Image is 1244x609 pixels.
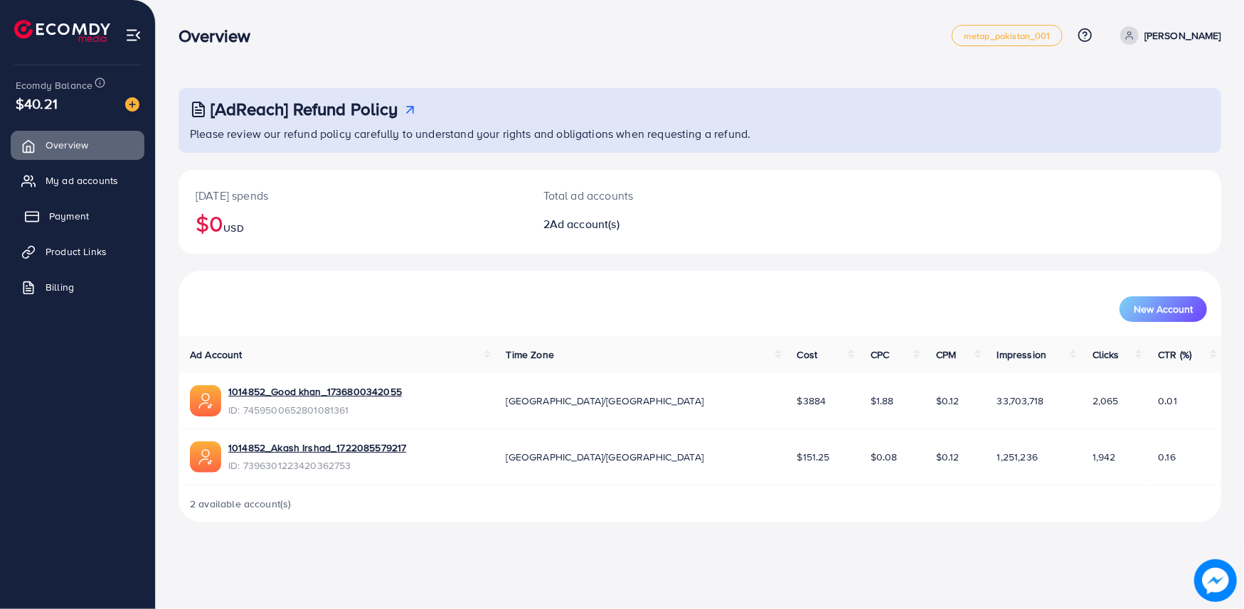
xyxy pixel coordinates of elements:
span: $0.12 [936,394,959,408]
span: $40.21 [16,93,58,114]
a: Payment [11,202,144,230]
a: Overview [11,131,144,159]
span: 2 available account(s) [190,497,292,511]
h3: [AdReach] Refund Policy [211,99,398,119]
p: [DATE] spends [196,187,509,204]
span: $151.25 [797,450,830,464]
span: CTR (%) [1158,347,1191,362]
img: image [1194,559,1237,602]
span: 1,251,236 [997,450,1038,464]
a: My ad accounts [11,166,144,195]
a: [PERSON_NAME] [1115,26,1221,45]
span: [GEOGRAPHIC_DATA]/[GEOGRAPHIC_DATA] [506,450,704,464]
a: 1014852_Akash Irshad_1722085579217 [228,441,406,455]
span: Cost [797,347,818,362]
img: menu [125,27,142,43]
span: New Account [1134,304,1193,314]
img: image [125,97,139,112]
span: USD [223,221,243,235]
span: Product Links [46,244,107,259]
span: Ad account(s) [550,216,620,232]
span: Ecomdy Balance [16,78,92,92]
span: $3884 [797,394,826,408]
span: Time Zone [506,347,554,362]
img: ic-ads-acc.e4c84228.svg [190,441,221,473]
span: 2,065 [1093,394,1119,408]
span: [GEOGRAPHIC_DATA]/[GEOGRAPHIC_DATA] [506,394,704,408]
span: Overview [46,138,88,152]
span: 33,703,718 [997,394,1044,408]
span: Impression [997,347,1047,362]
span: My ad accounts [46,173,118,188]
span: ID: 7396301223420362753 [228,458,406,473]
span: Payment [49,209,89,223]
p: Total ad accounts [543,187,770,204]
span: Clicks [1093,347,1120,362]
a: metap_pakistan_001 [952,25,1063,46]
h2: $0 [196,210,509,237]
span: 1,942 [1093,450,1116,464]
span: metap_pakistan_001 [964,31,1051,41]
span: Ad Account [190,347,243,362]
button: New Account [1120,296,1207,322]
img: ic-ads-acc.e4c84228.svg [190,385,221,416]
span: ID: 7459500652801081361 [228,403,402,417]
span: $0.08 [871,450,898,464]
span: $0.12 [936,450,959,464]
span: 0.01 [1158,394,1177,408]
span: CPC [871,347,889,362]
span: $1.88 [871,394,894,408]
p: Please review our refund policy carefully to understand your rights and obligations when requesti... [190,125,1213,142]
span: Billing [46,280,74,294]
a: Billing [11,273,144,301]
a: Product Links [11,237,144,266]
h2: 2 [543,217,770,231]
span: CPM [936,347,956,362]
h3: Overview [179,26,262,46]
span: 0.16 [1158,450,1176,464]
img: logo [14,20,110,42]
a: 1014852_Good khan_1736800342055 [228,384,402,399]
p: [PERSON_NAME] [1144,27,1221,44]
